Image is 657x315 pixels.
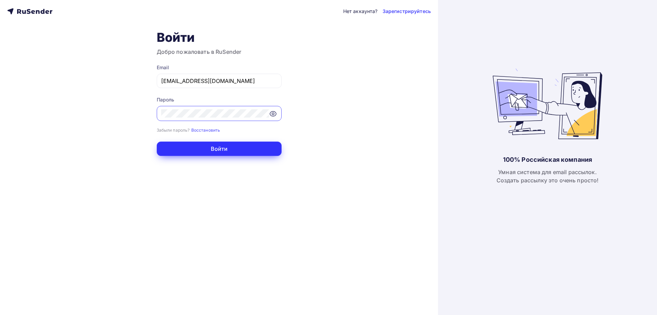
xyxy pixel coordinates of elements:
a: Восстановить [191,127,220,133]
input: Укажите свой email [161,77,277,85]
h3: Добро пожаловать в RuSender [157,48,282,56]
small: Забыли пароль? [157,128,190,133]
div: Умная система для email рассылок. Создать рассылку это очень просто! [497,168,599,184]
div: 100% Российская компания [503,156,592,164]
div: Пароль [157,96,282,103]
h1: Войти [157,30,282,45]
a: Зарегистрируйтесь [383,8,431,15]
div: Email [157,64,282,71]
button: Войти [157,142,282,156]
div: Нет аккаунта? [343,8,378,15]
